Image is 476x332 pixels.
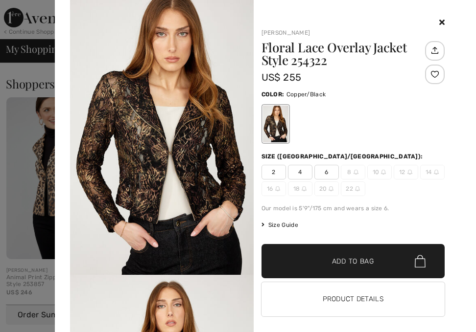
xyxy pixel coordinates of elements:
img: Share [427,42,443,59]
span: 16 [262,181,286,196]
span: 10 [367,165,392,179]
div: Our model is 5'9"/175 cm and wears a size 6. [262,204,445,213]
img: ring-m.svg [355,186,360,191]
img: ring-m.svg [329,186,333,191]
img: ring-m.svg [275,186,280,191]
span: 12 [394,165,418,179]
span: 6 [314,165,339,179]
button: Add to Bag [262,244,445,278]
span: Size Guide [262,221,298,229]
img: ring-m.svg [434,170,439,175]
span: 18 [288,181,312,196]
span: 20 [314,181,339,196]
a: [PERSON_NAME] [262,29,310,36]
div: Size ([GEOGRAPHIC_DATA]/[GEOGRAPHIC_DATA]): [262,152,425,161]
img: Bag.svg [415,255,426,267]
span: US$ 255 [262,71,302,83]
span: Copper/Black [286,91,326,98]
span: 14 [420,165,445,179]
img: ring-m.svg [302,186,307,191]
span: 22 [341,181,365,196]
div: Copper/Black [262,106,288,142]
span: 2 [262,165,286,179]
img: ring-m.svg [381,170,386,175]
h1: Floral Lace Overlay Jacket Style 254322 [262,41,429,66]
span: Color: [262,91,285,98]
span: 4 [288,165,312,179]
span: 8 [341,165,365,179]
img: ring-m.svg [354,170,358,175]
button: Product Details [262,282,445,316]
span: Add to Bag [332,256,374,266]
img: ring-m.svg [407,170,412,175]
span: Help [22,7,42,16]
